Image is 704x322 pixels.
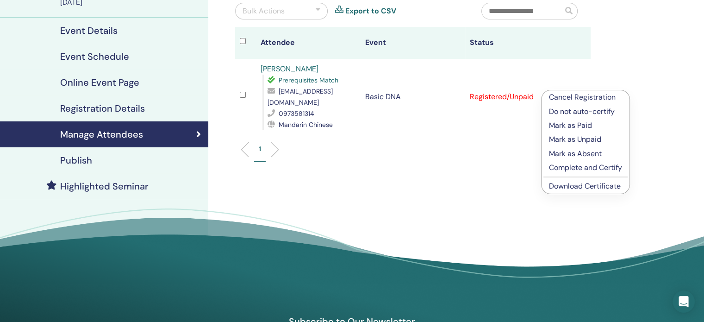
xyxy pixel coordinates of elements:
a: Export to CSV [345,6,396,17]
th: Event [361,27,465,59]
span: [EMAIL_ADDRESS][DOMAIN_NAME] [268,87,333,107]
h4: Highlighted Seminar [60,181,149,192]
h4: Event Details [60,25,118,36]
a: [PERSON_NAME] [261,64,318,74]
p: 1 [259,144,261,154]
p: Mark as Absent [549,148,622,159]
p: Mark as Paid [549,120,622,131]
p: Cancel Registration [549,92,622,103]
h4: Registration Details [60,103,145,114]
p: Complete and Certify [549,162,622,173]
span: Mandarin Chinese [279,120,333,129]
h4: Online Event Page [60,77,139,88]
h4: Manage Attendees [60,129,143,140]
p: Do not auto-certify [549,106,622,117]
span: Prerequisites Match [279,76,338,84]
p: Mark as Unpaid [549,134,622,145]
td: Basic DNA [361,59,465,135]
h4: Publish [60,155,92,166]
div: Open Intercom Messenger [673,290,695,313]
span: 0973581314 [279,109,314,118]
div: Bulk Actions [243,6,285,17]
th: Status [465,27,570,59]
th: Attendee [256,27,361,59]
a: Download Certificate [549,181,621,191]
h4: Event Schedule [60,51,129,62]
